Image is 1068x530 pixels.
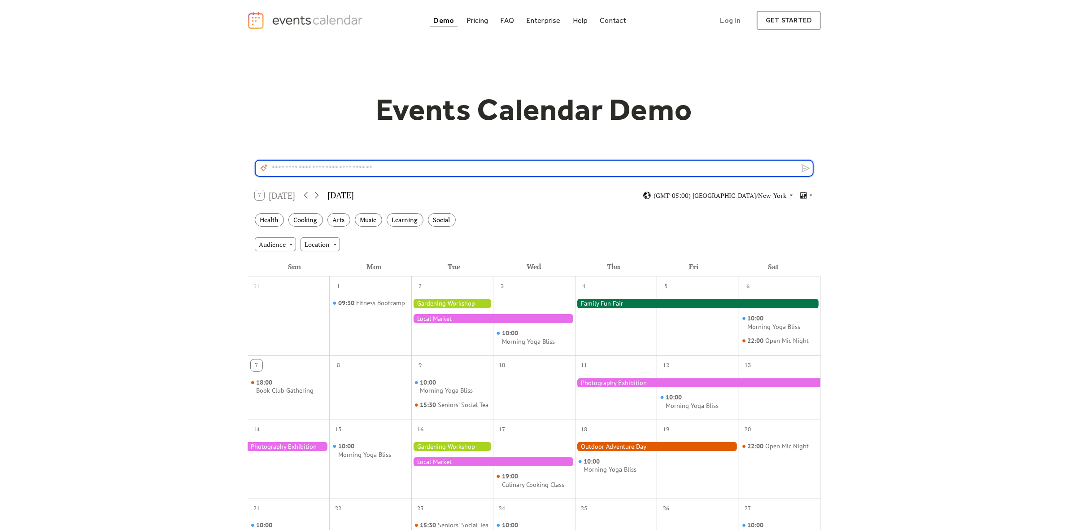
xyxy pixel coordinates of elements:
[711,11,750,30] a: Log In
[573,18,588,23] div: Help
[434,18,454,23] div: Demo
[757,11,821,30] a: get started
[463,14,492,26] a: Pricing
[362,91,706,128] h1: Events Calendar Demo
[430,14,458,26] a: Demo
[596,14,630,26] a: Contact
[569,14,591,26] a: Help
[600,18,627,23] div: Contact
[247,11,366,30] a: home
[526,18,560,23] div: Enterprise
[466,18,488,23] div: Pricing
[501,18,514,23] div: FAQ
[523,14,564,26] a: Enterprise
[497,14,518,26] a: FAQ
